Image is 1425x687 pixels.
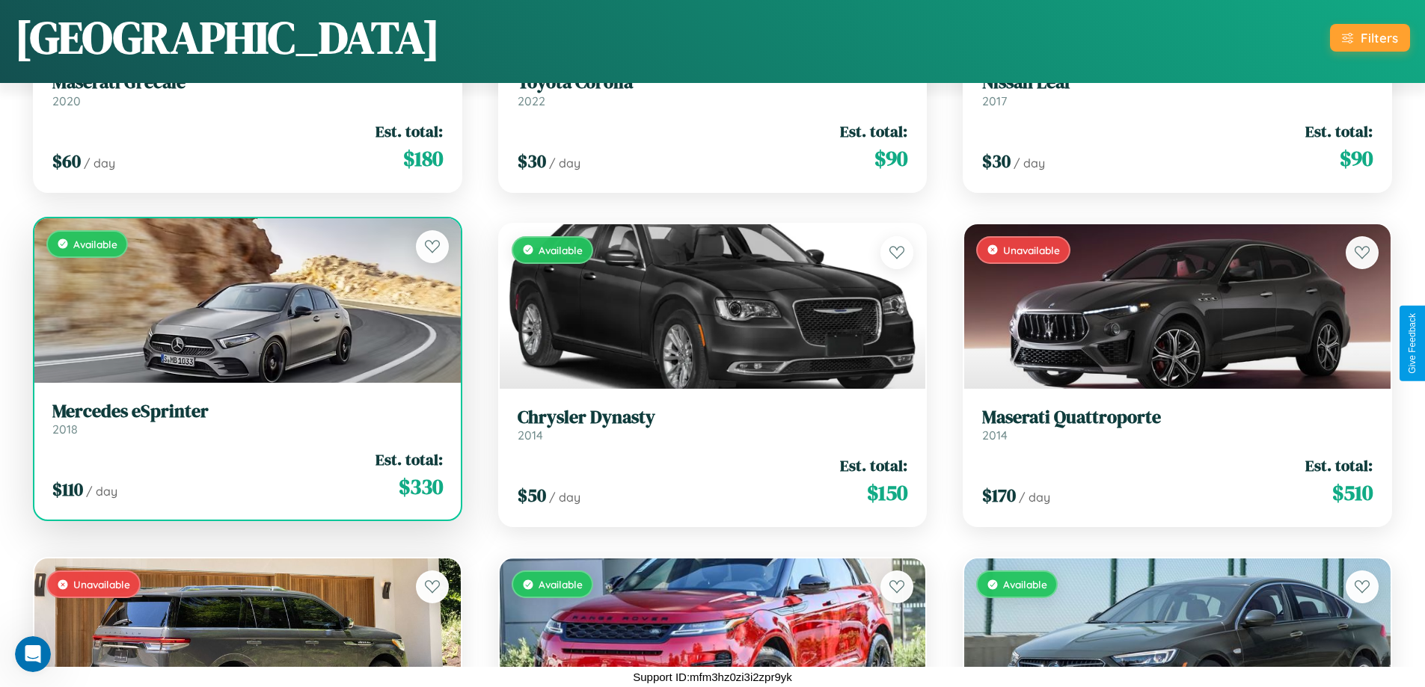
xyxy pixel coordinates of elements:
[84,155,115,170] span: / day
[1332,478,1373,508] span: $ 510
[15,7,440,68] h1: [GEOGRAPHIC_DATA]
[982,407,1373,443] a: Maserati Quattroporte2014
[376,449,443,470] span: Est. total:
[52,422,78,437] span: 2018
[1305,455,1373,476] span: Est. total:
[1340,144,1373,173] span: $ 90
[539,244,583,256] span: Available
[52,401,443,422] h3: Mercedes eSprinter
[840,120,907,142] span: Est. total:
[982,428,1008,443] span: 2014
[1003,578,1047,591] span: Available
[840,455,907,476] span: Est. total:
[52,401,443,437] a: Mercedes eSprinter2018
[1330,24,1410,52] button: Filters
[982,72,1373,93] h3: Nissan Leaf
[982,93,1007,108] span: 2017
[1407,313,1418,374] div: Give Feedback
[73,578,130,591] span: Unavailable
[518,72,908,93] h3: Toyota Corolla
[1003,244,1060,256] span: Unavailable
[518,483,546,508] span: $ 50
[518,93,545,108] span: 2022
[518,72,908,108] a: Toyota Corolla2022
[867,478,907,508] span: $ 150
[399,472,443,502] span: $ 330
[73,238,117,250] span: Available
[1014,155,1045,170] span: / day
[982,72,1373,108] a: Nissan Leaf2017
[518,149,546,173] span: $ 30
[549,490,580,505] span: / day
[982,407,1373,428] h3: Maserati Quattroporte
[874,144,907,173] span: $ 90
[15,636,51,672] iframe: Intercom live chat
[1361,30,1398,46] div: Filters
[1305,120,1373,142] span: Est. total:
[52,72,443,108] a: Maserati Grecale2020
[52,72,443,93] h3: Maserati Grecale
[52,477,83,502] span: $ 110
[518,407,908,443] a: Chrysler Dynasty2014
[633,667,792,687] p: Support ID: mfm3hz0zi3i2zpr9yk
[86,484,117,499] span: / day
[518,428,543,443] span: 2014
[518,407,908,428] h3: Chrysler Dynasty
[539,578,583,591] span: Available
[549,155,580,170] span: / day
[403,144,443,173] span: $ 180
[376,120,443,142] span: Est. total:
[982,149,1011,173] span: $ 30
[52,93,81,108] span: 2020
[52,149,81,173] span: $ 60
[1019,490,1050,505] span: / day
[982,483,1016,508] span: $ 170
